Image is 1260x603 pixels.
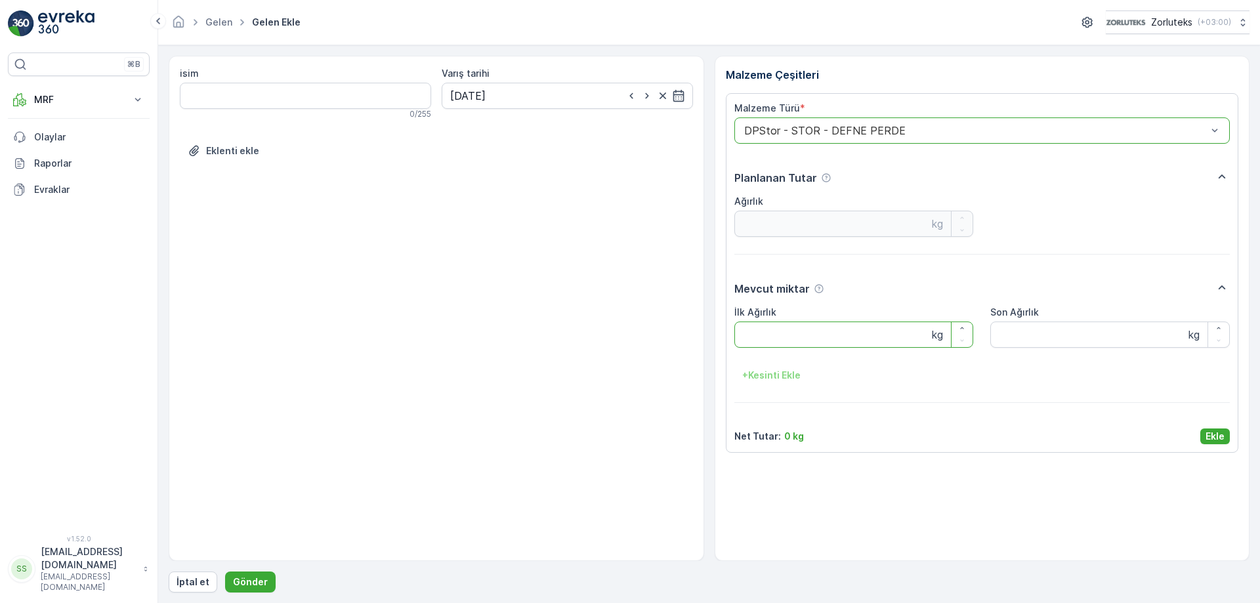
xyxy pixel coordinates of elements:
[442,83,693,109] input: dd/mm/yyyy
[8,124,150,150] a: Olaylar
[742,369,801,382] p: + Kesinti Ekle
[8,177,150,203] a: Evraklar
[8,10,34,37] img: logo
[1106,10,1249,34] button: Zorluteks(+03:00)
[11,558,32,579] div: SS
[734,102,800,114] label: Malzeme Türü
[734,430,781,443] p: Net Tutar :
[127,59,140,70] p: ⌘B
[169,572,217,593] button: İptal et
[409,109,431,119] p: 0 / 255
[932,327,943,343] p: kg
[8,535,150,543] span: v 1.52.0
[734,365,808,386] button: +Kesinti Ekle
[1198,17,1231,28] p: ( +03:00 )
[734,281,810,297] p: Mevcut miktar
[225,572,276,593] button: Gönder
[990,306,1039,318] label: Son Ağırlık
[233,575,268,589] p: Gönder
[180,68,199,79] label: isim
[1106,15,1146,30] img: 6-1-9-3_wQBzyll.png
[734,170,817,186] p: Planlanan Tutar
[1200,428,1230,444] button: Ekle
[38,10,94,37] img: logo_light-DOdMpM7g.png
[180,140,267,161] button: Dosya Yükle
[8,87,150,113] button: MRF
[784,430,804,443] p: 0 kg
[34,93,123,106] p: MRF
[206,144,259,157] p: Eklenti ekle
[34,183,144,196] p: Evraklar
[41,572,136,593] p: [EMAIL_ADDRESS][DOMAIN_NAME]
[171,20,186,31] a: Ana Sayfa
[34,157,144,170] p: Raporlar
[177,575,209,589] p: İptal et
[205,16,232,28] a: Gelen
[1151,16,1192,29] p: Zorluteks
[814,283,824,294] div: Yardım Araç İkonu
[734,196,763,207] label: Ağırlık
[41,545,136,572] p: [EMAIL_ADDRESS][DOMAIN_NAME]
[8,150,150,177] a: Raporlar
[8,545,150,593] button: SS[EMAIL_ADDRESS][DOMAIN_NAME][EMAIL_ADDRESS][DOMAIN_NAME]
[1206,430,1225,443] p: Ekle
[1188,327,1200,343] p: kg
[821,173,831,183] div: Yardım Araç İkonu
[726,67,1239,83] p: Malzeme Çeşitleri
[932,216,943,232] p: kg
[734,306,776,318] label: İlk Ağırlık
[249,16,303,29] span: Gelen ekle
[34,131,144,144] p: Olaylar
[442,68,490,79] label: Varış tarihi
